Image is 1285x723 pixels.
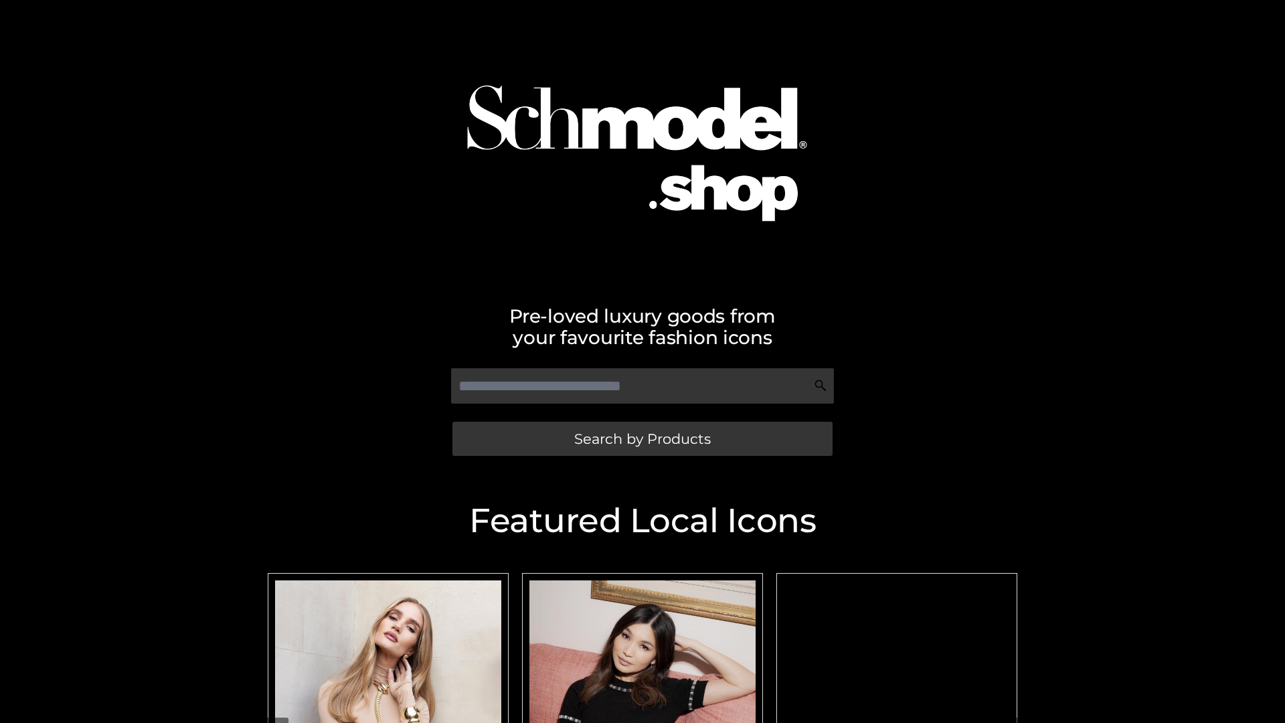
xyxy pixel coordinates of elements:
[261,305,1024,348] h2: Pre-loved luxury goods from your favourite fashion icons
[452,422,833,456] a: Search by Products
[814,379,827,392] img: Search Icon
[574,432,711,446] span: Search by Products
[261,504,1024,538] h2: Featured Local Icons​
